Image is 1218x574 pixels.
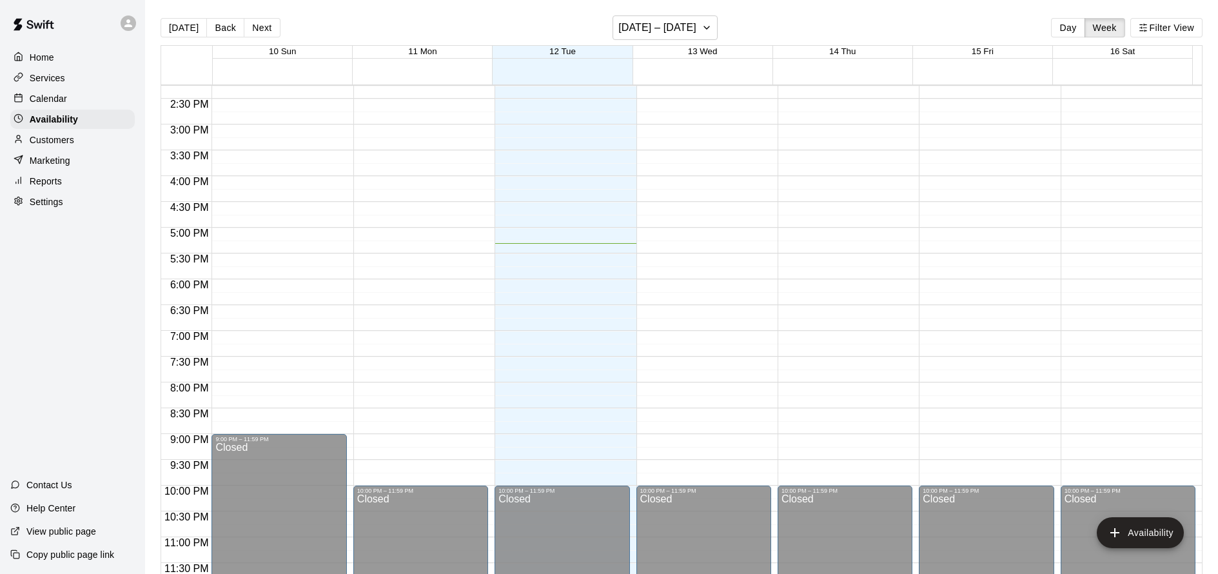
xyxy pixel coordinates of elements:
[549,46,576,56] button: 12 Tue
[167,150,212,161] span: 3:30 PM
[26,479,72,491] p: Contact Us
[781,488,909,494] div: 10:00 PM – 11:59 PM
[167,434,212,445] span: 9:00 PM
[167,408,212,419] span: 8:30 PM
[408,46,437,56] button: 11 Mon
[30,113,78,126] p: Availability
[923,488,1050,494] div: 10:00 PM – 11:59 PM
[10,68,135,88] a: Services
[167,228,212,239] span: 5:00 PM
[10,172,135,191] a: Reports
[30,175,62,188] p: Reports
[30,154,70,167] p: Marketing
[1097,517,1184,548] button: add
[1130,18,1203,37] button: Filter View
[167,357,212,368] span: 7:30 PM
[10,48,135,67] a: Home
[167,460,212,471] span: 9:30 PM
[30,134,74,146] p: Customers
[167,202,212,213] span: 4:30 PM
[30,51,54,64] p: Home
[10,151,135,170] a: Marketing
[30,72,65,84] p: Services
[1065,488,1192,494] div: 10:00 PM – 11:59 PM
[829,46,856,56] button: 14 Thu
[167,124,212,135] span: 3:00 PM
[167,176,212,187] span: 4:00 PM
[10,89,135,108] a: Calendar
[167,331,212,342] span: 7:00 PM
[206,18,244,37] button: Back
[167,253,212,264] span: 5:30 PM
[167,382,212,393] span: 8:00 PM
[498,488,625,494] div: 10:00 PM – 11:59 PM
[244,18,280,37] button: Next
[26,502,75,515] p: Help Center
[215,436,342,442] div: 9:00 PM – 11:59 PM
[10,130,135,150] a: Customers
[26,525,96,538] p: View public page
[1085,18,1125,37] button: Week
[161,537,211,548] span: 11:00 PM
[26,548,114,561] p: Copy public page link
[30,92,67,105] p: Calendar
[10,192,135,212] a: Settings
[1051,18,1085,37] button: Day
[161,18,207,37] button: [DATE]
[618,19,696,37] h6: [DATE] – [DATE]
[167,99,212,110] span: 2:30 PM
[167,305,212,316] span: 6:30 PM
[161,486,211,497] span: 10:00 PM
[269,46,296,56] button: 10 Sun
[10,110,135,129] a: Availability
[357,488,484,494] div: 10:00 PM – 11:59 PM
[1110,46,1135,56] button: 16 Sat
[30,195,63,208] p: Settings
[688,46,718,56] button: 13 Wed
[972,46,994,56] button: 15 Fri
[613,15,718,40] button: [DATE] – [DATE]
[640,488,767,494] div: 10:00 PM – 11:59 PM
[161,563,211,574] span: 11:30 PM
[167,279,212,290] span: 6:00 PM
[161,511,211,522] span: 10:30 PM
